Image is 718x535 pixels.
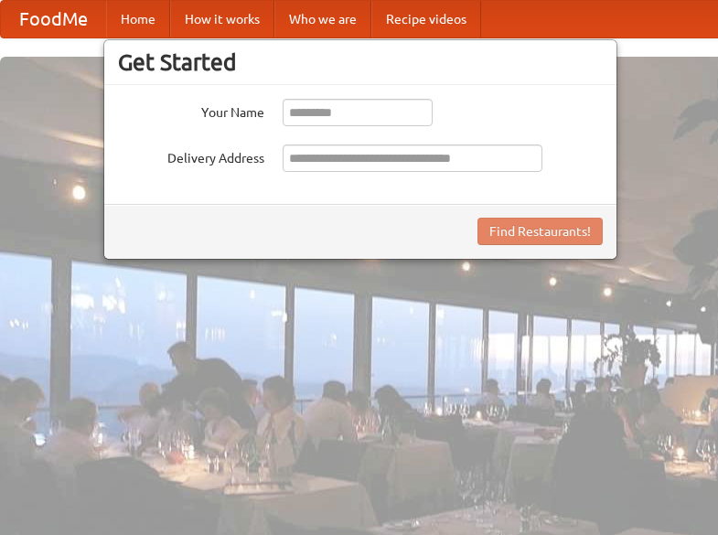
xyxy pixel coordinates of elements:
[118,99,264,122] label: Your Name
[170,1,274,37] a: How it works
[477,218,603,245] button: Find Restaurants!
[1,1,106,37] a: FoodMe
[106,1,170,37] a: Home
[274,1,371,37] a: Who we are
[118,144,264,167] label: Delivery Address
[371,1,481,37] a: Recipe videos
[118,48,603,76] h3: Get Started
